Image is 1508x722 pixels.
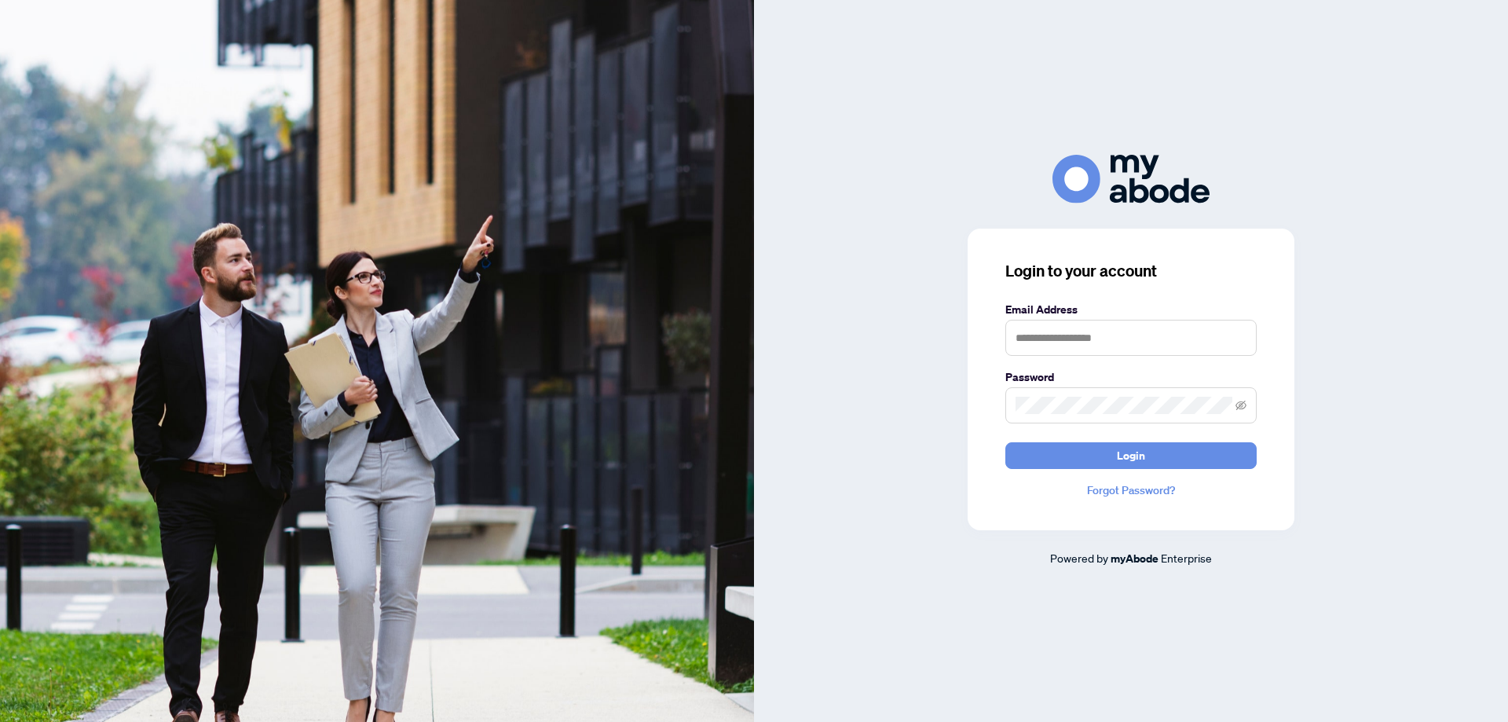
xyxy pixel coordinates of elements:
[1111,550,1158,567] a: myAbode
[1235,400,1246,411] span: eye-invisible
[1161,551,1212,565] span: Enterprise
[1005,260,1257,282] h3: Login to your account
[1005,442,1257,469] button: Login
[1005,301,1257,318] label: Email Address
[1052,155,1210,203] img: ma-logo
[1117,443,1145,468] span: Login
[1050,551,1108,565] span: Powered by
[1005,368,1257,386] label: Password
[1005,482,1257,499] a: Forgot Password?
